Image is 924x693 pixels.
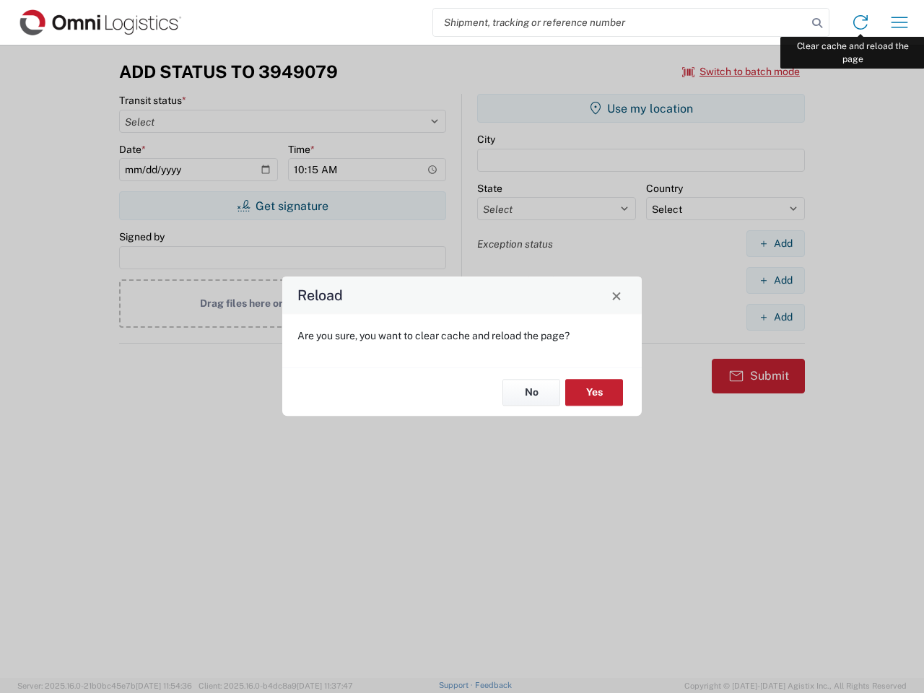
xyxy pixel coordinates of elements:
button: Close [606,285,627,305]
input: Shipment, tracking or reference number [433,9,807,36]
h4: Reload [297,285,343,306]
p: Are you sure, you want to clear cache and reload the page? [297,329,627,342]
button: Yes [565,379,623,406]
button: No [502,379,560,406]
